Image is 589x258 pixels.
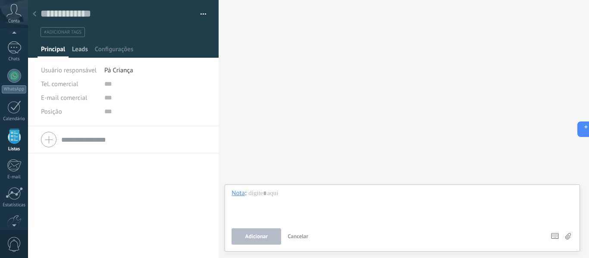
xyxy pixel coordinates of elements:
[2,116,27,122] div: Calendário
[41,94,87,102] span: E-mail comercial
[72,45,88,58] span: Leads
[41,80,78,88] span: Tel. comercial
[41,77,78,91] button: Tel. comercial
[41,45,65,58] span: Principal
[41,63,98,77] div: Usuário responsável
[2,174,27,180] div: E-mail
[284,228,312,245] button: Cancelar
[41,109,62,115] span: Posição
[288,233,308,240] span: Cancelar
[8,19,20,24] span: Conta
[104,66,133,75] span: Pá Criança
[245,233,268,239] span: Adicionar
[44,29,81,35] span: #adicionar tags
[2,146,27,152] div: Listas
[41,91,87,105] button: E-mail comercial
[2,85,26,93] div: WhatsApp
[41,66,97,75] span: Usuário responsável
[41,105,98,118] div: Posição
[95,45,133,58] span: Configurações
[2,202,27,208] div: Estatísticas
[2,56,27,62] div: Chats
[245,189,246,198] span: :
[232,228,281,245] button: Adicionar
